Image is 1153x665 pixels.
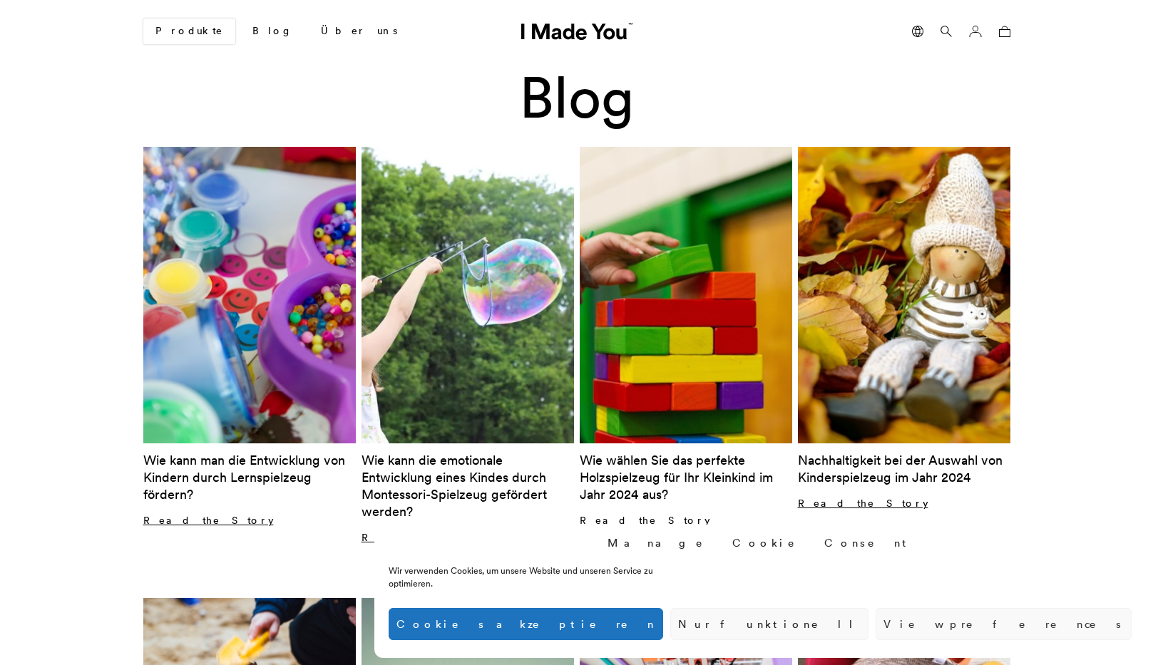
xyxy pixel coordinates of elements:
h2: Wie kann die emotionale Entwicklung eines Kindes durch Montessori-Spielzeug gefördert werden? [362,452,574,520]
h2: Wie kann man die Entwicklung von Kindern durch Lernspielzeug fördern? [143,452,356,503]
a: Read the Story [798,497,928,510]
button: Cookies akzeptieren [389,608,663,640]
h1: Blog [143,63,1010,132]
button: Nur funktionell [670,608,868,640]
button: View preferences [876,608,1132,640]
a: Blog [241,19,304,43]
a: Read the Story [362,531,492,544]
a: Read the Story [143,514,274,527]
div: Wir verwenden Cookies, um unsere Website und unseren Service zu optimieren. [389,565,698,590]
a: Read the Story [580,514,710,527]
a: Über uns [309,19,409,43]
div: Manage Cookie Consent [608,535,913,550]
h2: Wie wählen Sie das perfekte Holzspielzeug für Ihr Kleinkind im Jahr 2024 aus? [580,452,792,503]
h2: Nachhaltigkeit bei der Auswahl von Kinderspielzeug im Jahr 2024 [798,452,1010,486]
a: Produkte [143,19,235,44]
